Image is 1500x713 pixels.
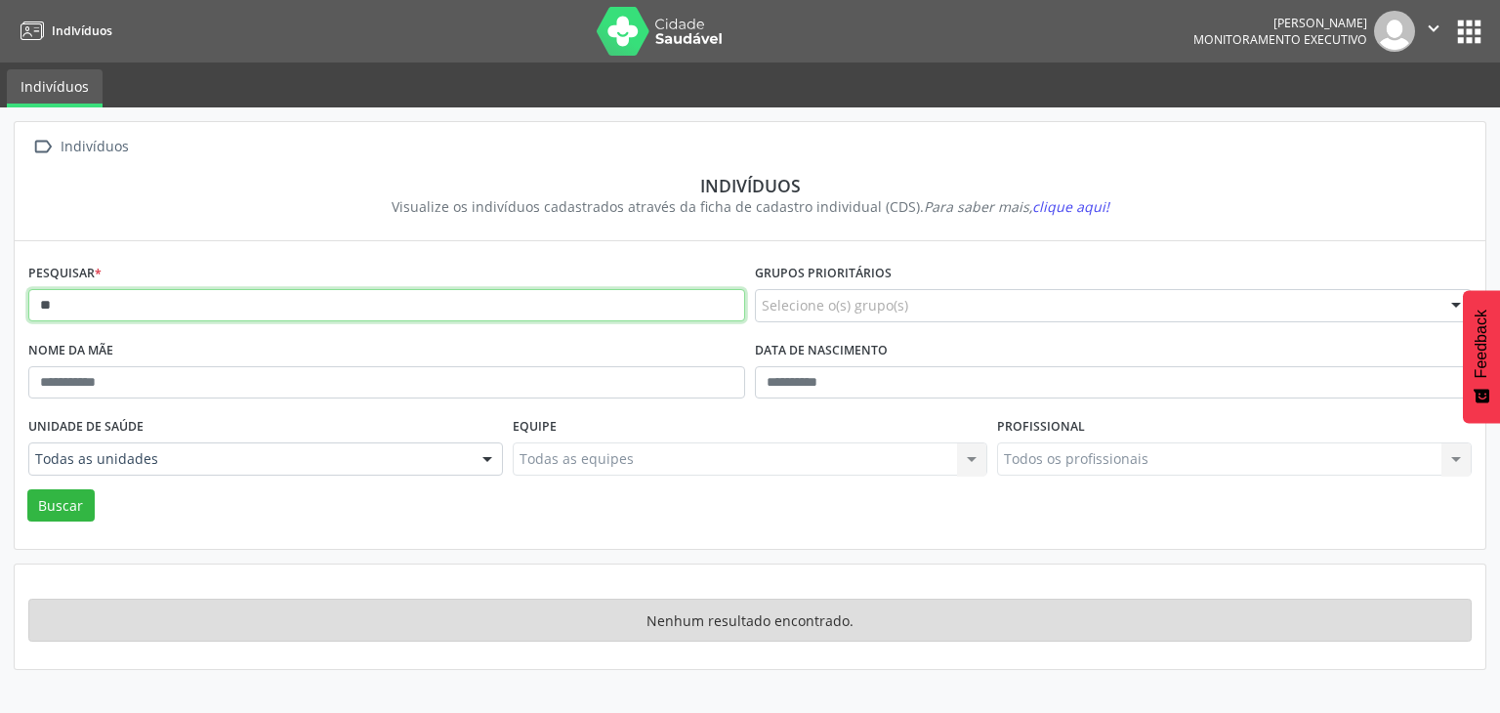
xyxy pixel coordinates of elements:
span: Indivíduos [52,22,112,39]
span: Monitoramento Executivo [1193,31,1367,48]
a: Indivíduos [14,15,112,47]
div: Indivíduos [42,175,1458,196]
div: [PERSON_NAME] [1193,15,1367,31]
button: Feedback - Mostrar pesquisa [1463,290,1500,423]
label: Unidade de saúde [28,412,144,442]
label: Pesquisar [28,259,102,289]
label: Data de nascimento [755,336,888,366]
span: clique aqui! [1032,197,1109,216]
a: Indivíduos [7,69,103,107]
img: img [1374,11,1415,52]
span: Selecione o(s) grupo(s) [762,295,908,315]
div: Visualize os indivíduos cadastrados através da ficha de cadastro individual (CDS). [42,196,1458,217]
i:  [28,133,57,161]
span: Todas as unidades [35,449,463,469]
label: Nome da mãe [28,336,113,366]
i: Para saber mais, [924,197,1109,216]
label: Grupos prioritários [755,259,892,289]
button: apps [1452,15,1486,49]
i:  [1423,18,1444,39]
label: Profissional [997,412,1085,442]
a:  Indivíduos [28,133,132,161]
div: Indivíduos [57,133,132,161]
span: Feedback [1473,310,1490,378]
button:  [1415,11,1452,52]
label: Equipe [513,412,557,442]
button: Buscar [27,489,95,523]
div: Nenhum resultado encontrado. [28,599,1472,642]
